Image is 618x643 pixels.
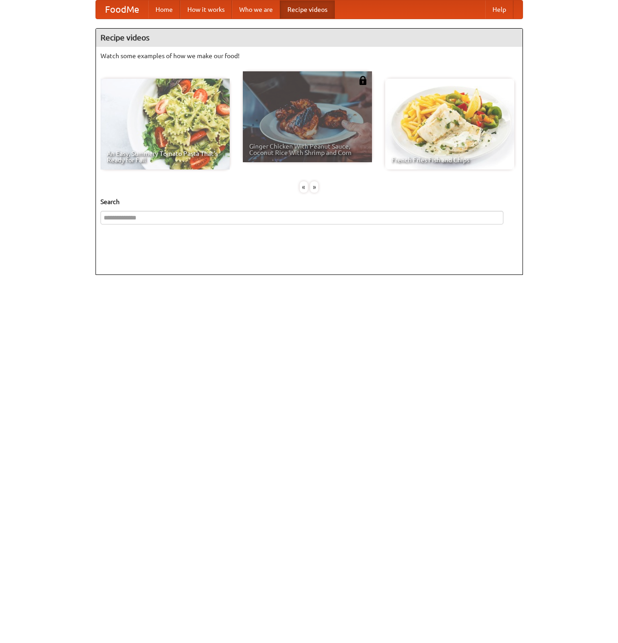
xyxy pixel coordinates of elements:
a: Who we are [232,0,280,19]
div: « [300,181,308,193]
a: FoodMe [96,0,148,19]
a: French Fries Fish and Chips [385,79,514,169]
h4: Recipe videos [96,29,523,47]
span: French Fries Fish and Chips [392,157,508,163]
a: An Easy, Summery Tomato Pasta That's Ready for Fall [100,79,230,169]
div: » [310,181,318,193]
span: An Easy, Summery Tomato Pasta That's Ready for Fall [107,150,223,163]
a: Recipe videos [280,0,335,19]
h5: Search [100,197,518,206]
a: Home [148,0,180,19]
a: Help [485,0,513,19]
p: Watch some examples of how we make our food! [100,51,518,60]
img: 483408.png [358,76,367,85]
a: How it works [180,0,232,19]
